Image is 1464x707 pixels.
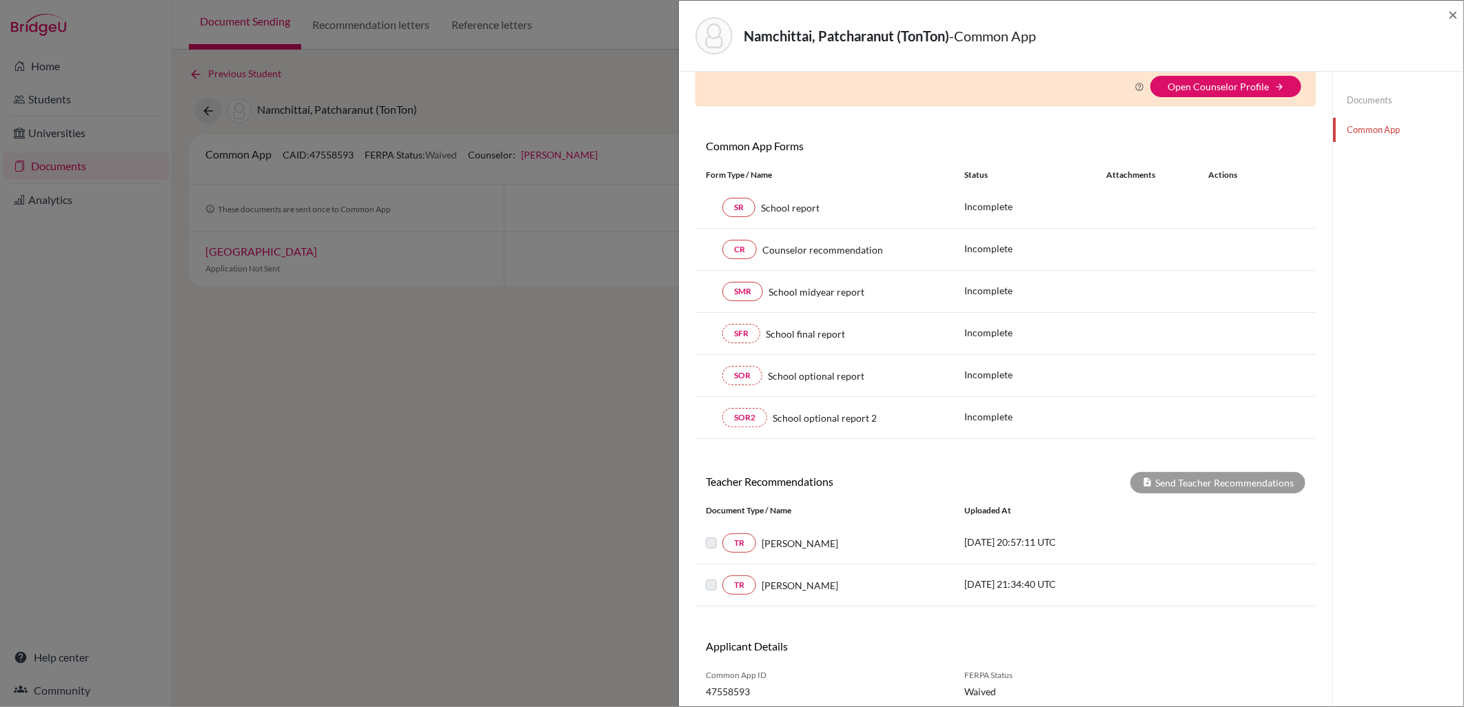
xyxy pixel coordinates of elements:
a: Documents [1333,88,1463,112]
a: SMR [722,282,763,301]
a: SOR2 [722,408,767,427]
span: Common App ID [706,669,944,682]
a: SFR [722,324,760,343]
i: arrow_forward [1274,82,1284,92]
div: Attachments [1106,169,1192,181]
p: Incomplete [964,283,1106,298]
span: [PERSON_NAME] [762,578,838,593]
a: Common App [1333,118,1463,142]
h6: Applicant Details [706,639,995,653]
span: FERPA Status [964,669,1099,682]
span: Counselor recommendation [762,243,883,257]
div: Actions [1192,169,1277,181]
p: Incomplete [964,367,1106,382]
a: Open Counselor Profile [1168,81,1269,92]
a: TR [722,575,756,595]
strong: Namchittai, Patcharanut (TonTon) [744,28,949,44]
h6: Common App Forms [695,139,1006,152]
div: Status [964,169,1106,181]
p: Incomplete [964,325,1106,340]
h6: Teacher Recommendations [695,475,1006,488]
span: - Common App [949,28,1036,44]
span: [PERSON_NAME] [762,536,838,551]
span: School optional report [768,369,864,383]
p: Incomplete [964,199,1106,214]
div: Uploaded at [954,504,1161,517]
p: Incomplete [964,241,1106,256]
p: [DATE] 21:34:40 UTC [964,577,1150,591]
button: Close [1448,6,1458,23]
a: TR [722,533,756,553]
p: [DATE] 20:57:11 UTC [964,535,1150,549]
span: School final report [766,327,845,341]
a: SR [722,198,755,217]
div: Send Teacher Recommendations [1130,472,1305,493]
div: Document Type / Name [695,504,954,517]
span: School midyear report [769,285,864,299]
a: CR [722,240,757,259]
span: × [1448,4,1458,24]
span: School report [761,201,820,215]
a: SOR [722,366,762,385]
span: Waived [964,684,1099,699]
button: Open Counselor Profilearrow_forward [1150,76,1301,97]
div: Form Type / Name [695,169,954,181]
p: Incomplete [964,409,1106,424]
span: 47558593 [706,684,944,699]
span: School optional report 2 [773,411,877,425]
